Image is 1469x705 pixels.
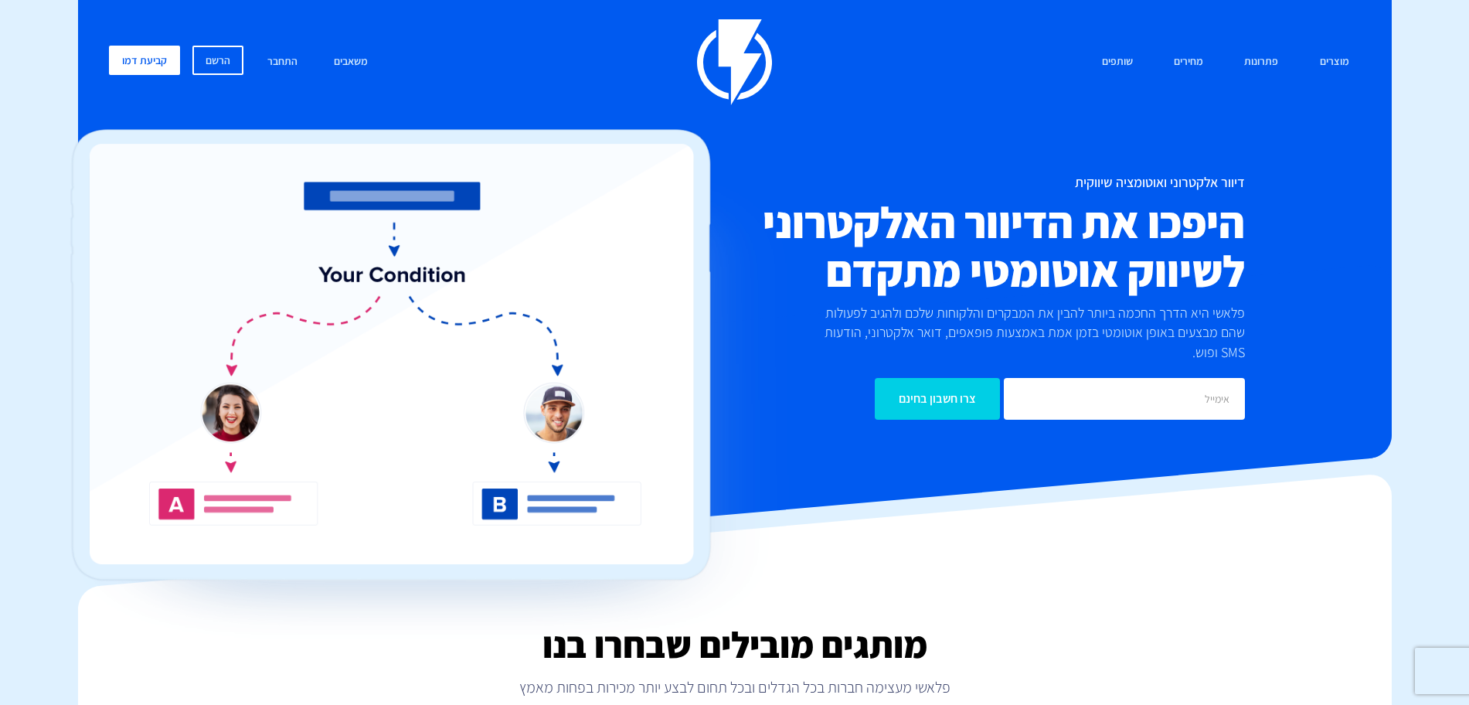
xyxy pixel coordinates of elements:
input: אימייל [1004,378,1245,420]
a: קביעת דמו [109,46,180,75]
a: הרשם [192,46,243,75]
a: שותפים [1090,46,1144,79]
input: צרו חשבון בחינם [875,378,1000,420]
a: פתרונות [1233,46,1290,79]
h2: היפכו את הדיוור האלקטרוני לשיווק אוטומטי מתקדם [642,198,1245,295]
a: משאבים [322,46,379,79]
a: מוצרים [1308,46,1361,79]
a: מחירים [1162,46,1215,79]
p: פלאשי מעצימה חברות בכל הגדלים ובכל תחום לבצע יותר מכירות בפחות מאמץ [78,676,1392,698]
a: התחבר [256,46,309,79]
p: פלאשי היא הדרך החכמה ביותר להבין את המבקרים והלקוחות שלכם ולהגיב לפעולות שהם מבצעים באופן אוטומטי... [798,303,1245,363]
h2: מותגים מובילים שבחרו בנו [78,625,1392,665]
h1: דיוור אלקטרוני ואוטומציה שיווקית [642,175,1245,190]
